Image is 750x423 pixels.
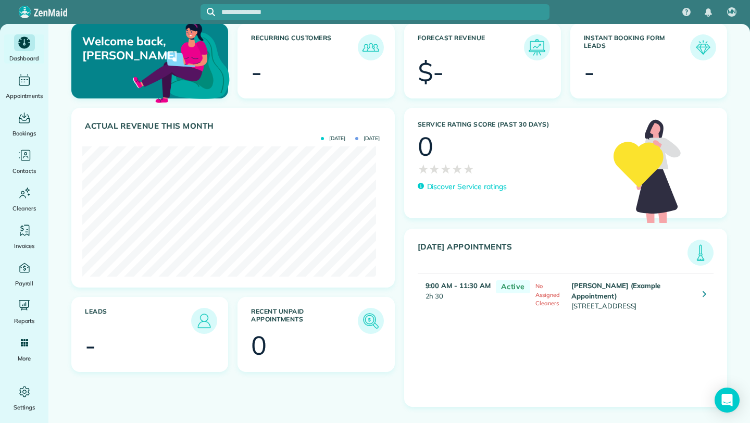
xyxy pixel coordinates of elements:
h3: [DATE] Appointments [418,242,688,266]
a: Cleaners [4,184,44,214]
img: icon_recurring_customers-cf858462ba22bcd05b5a5880d41d6543d210077de5bb9ebc9590e49fd87d84ed.png [360,37,381,58]
div: Notifications [697,1,719,24]
a: Contacts [4,147,44,176]
img: icon_forecast_revenue-8c13a41c7ed35a8dcfafea3cbb826a0462acb37728057bba2d056411b612bbbe.png [527,37,547,58]
a: Appointments [4,72,44,101]
strong: [PERSON_NAME] (Example Appointment) [571,281,660,300]
span: [DATE] [321,136,345,141]
a: Invoices [4,222,44,251]
button: Focus search [201,8,215,16]
h3: Instant Booking Form Leads [584,34,690,60]
div: Open Intercom Messenger [715,388,740,413]
p: Welcome back, [PERSON_NAME]! [82,34,177,62]
span: ★ [440,159,452,178]
span: [DATE] [355,136,380,141]
span: Dashboard [9,53,39,64]
div: - [85,332,96,358]
span: Cleaners [12,203,36,214]
div: 0 [251,332,267,358]
svg: Focus search [207,8,215,16]
td: 2h 30 [418,274,491,317]
h3: Recurring Customers [251,34,357,60]
a: Bookings [4,109,44,139]
img: icon_unpaid_appointments-47b8ce3997adf2238b356f14209ab4cced10bd1f174958f3ca8f1d0dd7fffeee.png [360,310,381,331]
h3: Forecast Revenue [418,34,524,60]
h3: Recent unpaid appointments [251,308,357,334]
span: ★ [418,159,429,178]
h3: Actual Revenue this month [85,121,384,131]
a: Dashboard [4,34,44,64]
img: icon_form_leads-04211a6a04a5b2264e4ee56bc0799ec3eb69b7e499cbb523a139df1d13a81ae0.png [693,37,714,58]
td: [STREET_ADDRESS] [569,274,695,317]
strong: 9:00 AM - 11:30 AM [426,281,491,290]
img: dashboard_welcome-42a62b7d889689a78055ac9021e634bf52bae3f8056760290aed330b23ab8690.png [131,11,232,113]
span: Contacts [12,166,36,176]
a: Reports [4,297,44,326]
span: ★ [463,159,474,178]
h3: Leads [85,308,191,334]
span: Appointments [6,91,43,101]
div: - [584,59,595,85]
span: Invoices [14,241,35,251]
img: icon_leads-1bed01f49abd5b7fead27621c3d59655bb73ed531f8eeb49469d10e621d6b896.png [194,310,215,331]
h3: Service Rating score (past 30 days) [418,121,604,128]
img: icon_todays_appointments-901f7ab196bb0bea1936b74009e4eb5ffbc2d2711fa7634e0d609ed5ef32b18b.png [690,242,711,263]
span: MN [728,8,736,16]
a: Settings [4,383,44,413]
span: Reports [14,316,35,326]
span: Payroll [15,278,34,289]
span: No Assigned Cleaners [535,282,560,307]
span: More [18,353,31,364]
p: Discover Service ratings [427,181,507,192]
span: Settings [14,402,35,413]
a: Discover Service ratings [418,181,507,192]
div: - [251,59,262,85]
span: Active [496,280,530,293]
span: Bookings [12,128,36,139]
span: ★ [452,159,463,178]
div: 0 [418,133,433,159]
a: Payroll [4,259,44,289]
div: $- [418,59,444,85]
span: ★ [429,159,440,178]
